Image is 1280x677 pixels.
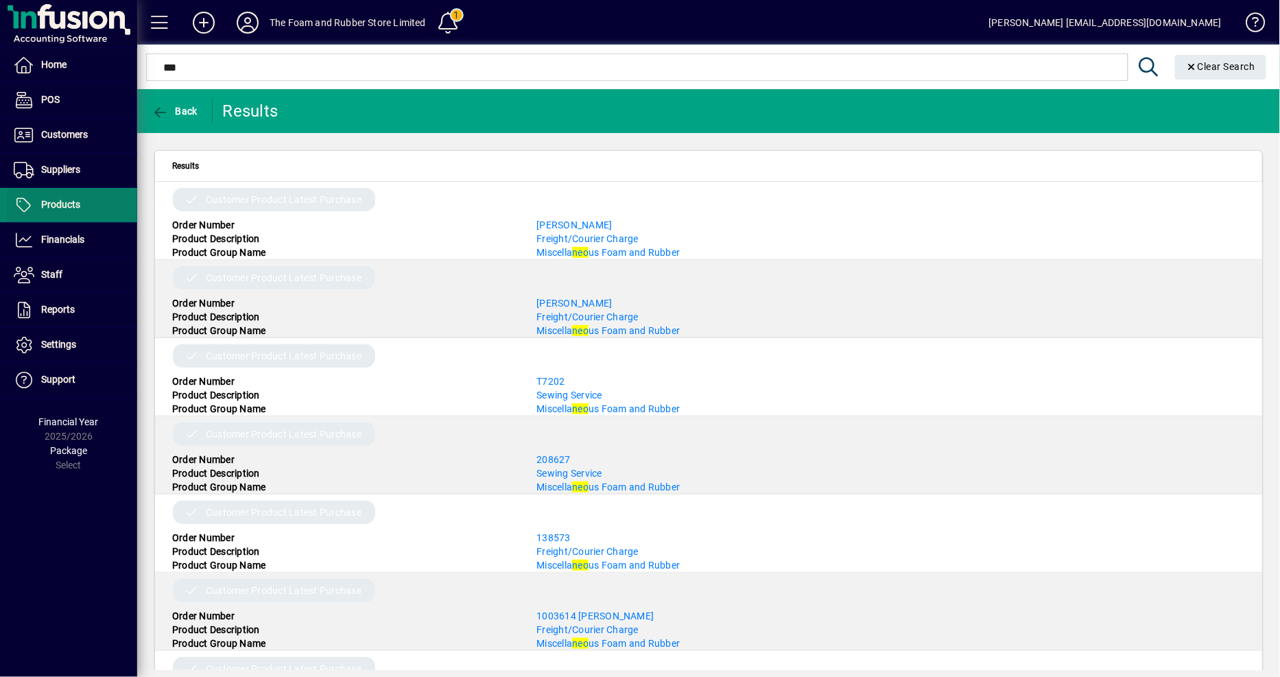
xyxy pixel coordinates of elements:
span: Customer Product Latest Purchase [206,193,362,206]
span: Suppliers [41,164,80,175]
div: Product Description [162,232,526,246]
a: Freight/Courier Charge [536,546,639,557]
a: Settings [7,328,137,362]
div: Product Group Name [162,402,526,416]
span: Miscella us Foam and Rubber [536,560,680,571]
div: Product Group Name [162,558,526,572]
a: Freight/Courier Charge [536,624,639,635]
a: Freight/Courier Charge [536,311,639,322]
span: Settings [41,339,76,350]
app-page-header-button: Back [137,99,213,123]
em: neo [572,560,589,571]
div: Product Group Name [162,480,526,494]
span: Miscella us Foam and Rubber [536,247,680,258]
a: Home [7,48,137,82]
a: [PERSON_NAME] [536,219,612,230]
div: Order Number [162,531,526,545]
a: Miscellaneous Foam and Rubber [536,403,680,414]
a: Suppliers [7,153,137,187]
span: Customers [41,129,88,140]
div: Product Description [162,466,526,480]
span: Package [50,445,87,456]
span: Customer Product Latest Purchase [206,271,362,285]
div: Product Group Name [162,246,526,259]
span: POS [41,94,60,105]
span: Miscella us Foam and Rubber [536,403,680,414]
span: Miscella us Foam and Rubber [536,325,680,336]
button: Profile [226,10,270,35]
a: Knowledge Base [1235,3,1263,47]
a: Reports [7,293,137,327]
div: Product Description [162,310,526,324]
span: Products [41,199,80,210]
a: Customers [7,118,137,152]
div: The Foam and Rubber Store Limited [270,12,426,34]
span: Customer Product Latest Purchase [206,349,362,363]
span: Clear Search [1186,61,1256,72]
a: Financials [7,223,137,257]
em: neo [572,325,589,336]
div: Product Group Name [162,637,526,650]
span: Customer Product Latest Purchase [206,584,362,597]
span: Back [152,106,198,117]
a: 208627 [536,454,571,465]
span: Support [41,374,75,385]
div: Product Description [162,623,526,637]
span: Customer Product Latest Purchase [206,662,362,676]
div: Product Description [162,388,526,402]
a: POS [7,83,137,117]
a: Sewing Service [536,390,602,401]
a: Staff [7,258,137,292]
a: 138573 [536,532,571,543]
span: Financial Year [39,416,99,427]
a: [PERSON_NAME] [536,298,612,309]
div: Order Number [162,609,526,623]
a: Miscellaneous Foam and Rubber [536,638,680,649]
em: neo [572,247,589,258]
span: Financials [41,234,84,245]
a: Miscellaneous Foam and Rubber [536,482,680,492]
button: Back [148,99,201,123]
span: Home [41,59,67,70]
a: 1003614 [PERSON_NAME] [536,610,654,621]
span: Customer Product Latest Purchase [206,427,362,441]
span: Miscella us Foam and Rubber [536,482,680,492]
em: neo [572,638,589,649]
span: Miscella us Foam and Rubber [536,638,680,649]
a: Miscellaneous Foam and Rubber [536,325,680,336]
div: [PERSON_NAME] [EMAIL_ADDRESS][DOMAIN_NAME] [989,12,1222,34]
div: Results [223,100,281,122]
a: Support [7,363,137,397]
a: Products [7,188,137,222]
span: Results [172,158,199,174]
div: Order Number [162,218,526,232]
a: Miscellaneous Foam and Rubber [536,560,680,571]
button: Clear [1175,55,1267,80]
a: Miscellaneous Foam and Rubber [536,247,680,258]
div: Product Description [162,545,526,558]
div: Product Group Name [162,324,526,337]
a: Sewing Service [536,468,602,479]
div: Order Number [162,453,526,466]
button: Add [182,10,226,35]
a: Freight/Courier Charge [536,233,639,244]
span: Reports [41,304,75,315]
span: Staff [41,269,62,280]
a: T7202 [536,376,565,387]
em: neo [572,403,589,414]
span: Customer Product Latest Purchase [206,506,362,519]
em: neo [572,482,589,492]
div: Order Number [162,375,526,388]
